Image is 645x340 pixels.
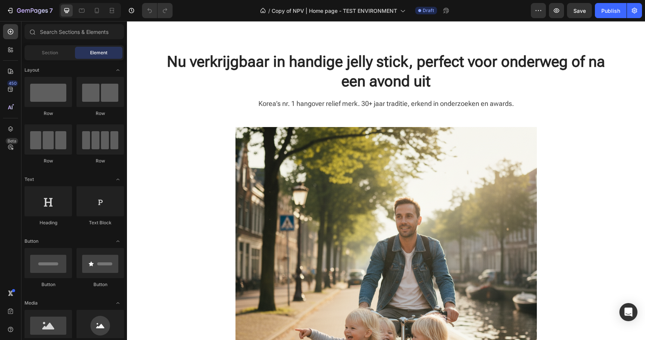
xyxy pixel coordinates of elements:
span: Toggle open [112,297,124,309]
button: 7 [3,3,56,18]
span: / [268,7,270,15]
span: Toggle open [112,173,124,185]
span: Button [24,238,38,245]
div: Beta [6,138,18,144]
span: Copy of NPV | Home page - TEST ENVIRONMENT [272,7,397,15]
button: Publish [595,3,627,18]
div: Button [76,281,124,288]
span: Toggle open [112,64,124,76]
div: Heading [24,219,72,226]
div: Button [24,281,72,288]
span: Media [24,300,38,306]
span: Section [42,49,58,56]
button: Save [567,3,592,18]
div: Row [24,158,72,164]
iframe: Design area [127,21,645,340]
span: Save [573,8,586,14]
div: Publish [601,7,620,15]
span: Text [24,176,34,183]
div: Open Intercom Messenger [619,303,637,321]
div: Undo/Redo [142,3,173,18]
span: Draft [423,7,434,14]
span: Layout [24,67,39,74]
div: Row [76,110,124,117]
span: Element [90,49,107,56]
div: Row [24,110,72,117]
div: Text Block [76,219,124,226]
div: Row [76,158,124,164]
div: 450 [7,80,18,86]
span: Toggle open [112,235,124,247]
p: 7 [49,6,53,15]
input: Search Sections & Elements [24,24,124,39]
